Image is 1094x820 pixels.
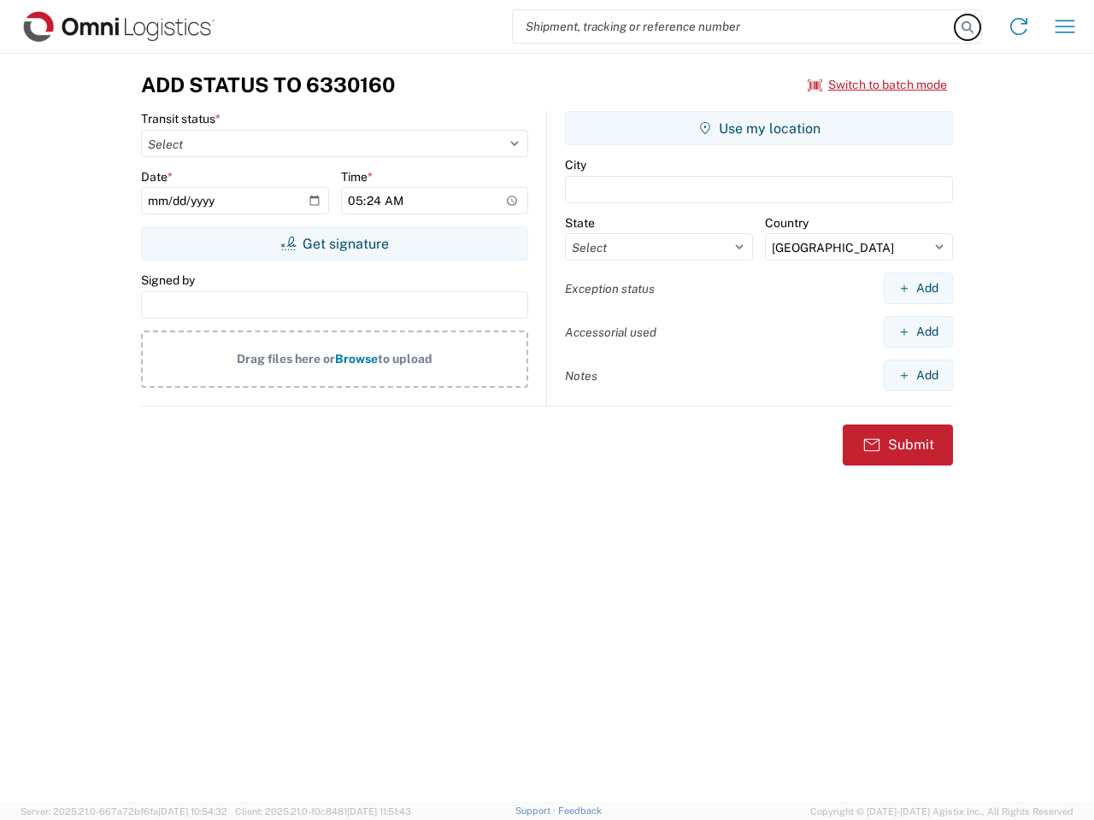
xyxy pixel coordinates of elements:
[884,316,953,348] button: Add
[565,215,595,231] label: State
[565,111,953,145] button: Use my location
[347,806,411,817] span: [DATE] 11:51:43
[513,10,956,43] input: Shipment, tracking or reference number
[141,111,221,126] label: Transit status
[884,360,953,391] button: Add
[810,804,1073,819] span: Copyright © [DATE]-[DATE] Agistix Inc., All Rights Reserved
[808,71,947,99] button: Switch to batch mode
[843,425,953,466] button: Submit
[141,73,395,97] h3: Add Status to 6330160
[141,226,528,261] button: Get signature
[558,805,602,816] a: Feedback
[235,806,411,817] span: Client: 2025.21.0-f0c8481
[765,215,809,231] label: Country
[21,806,227,817] span: Server: 2025.21.0-667a72bf6fa
[237,352,335,366] span: Drag files here or
[515,805,558,816] a: Support
[565,281,655,296] label: Exception status
[335,352,378,366] span: Browse
[141,169,173,184] label: Date
[565,157,586,173] label: City
[341,169,373,184] label: Time
[158,806,227,817] span: [DATE] 10:54:32
[378,352,432,366] span: to upload
[141,272,195,288] label: Signed by
[565,368,597,384] label: Notes
[884,272,953,304] button: Add
[565,325,656,340] label: Accessorial used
